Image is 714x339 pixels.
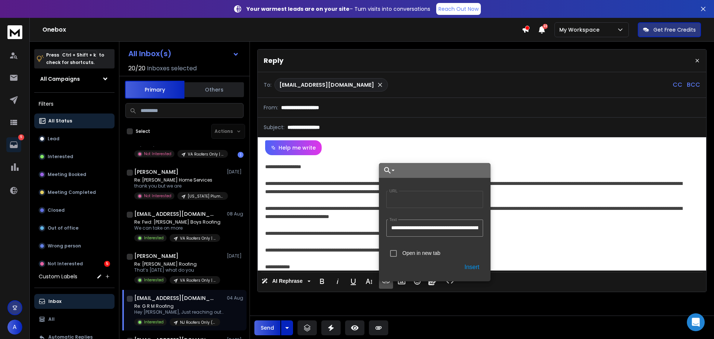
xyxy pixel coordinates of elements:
button: Get Free Credits [638,22,701,37]
button: Code View [443,274,457,289]
p: Meeting Booked [48,172,86,178]
button: Closed [34,203,115,218]
p: All [48,316,55,322]
button: A [7,320,22,335]
p: Interested [144,277,164,283]
div: 5 [104,261,110,267]
button: Help me write [265,140,322,155]
h3: Inboxes selected [147,64,197,73]
p: BCC [687,80,700,89]
button: All Status [34,113,115,128]
button: Not Interested5 [34,256,115,271]
h1: [EMAIL_ADDRESS][DOMAIN_NAME] [134,294,216,302]
h1: [PERSON_NAME] [134,168,178,176]
button: Insert [461,260,483,274]
button: Primary [125,81,184,99]
p: That’s [DATE] what do you [134,267,220,273]
p: Press to check for shortcuts. [46,51,104,66]
label: Select [136,128,150,134]
span: Ctrl + Shift + k [61,51,97,59]
p: My Workspace [559,26,602,33]
p: Interested [144,319,164,325]
p: Interested [144,235,164,241]
button: All Campaigns [34,71,115,86]
button: Signature [426,274,440,289]
button: Others [184,81,244,98]
p: All Status [48,118,72,124]
button: Interested [34,149,115,164]
button: Lead [34,131,115,146]
button: Wrong person [34,239,115,253]
button: All [34,312,115,327]
p: To: [264,81,271,89]
p: VA Roofers Only | w/City | Save&Role Only [188,151,223,157]
button: AI Rephrase [260,274,312,289]
p: Re: G R M Roofing [134,303,223,309]
p: thank you but we are [134,183,223,189]
p: NJ Roofers Only (w/ city or state in place of city) [180,320,216,325]
strong: Your warmest leads are on your site [247,5,350,13]
button: Emoticons [410,274,424,289]
button: Meeting Completed [34,185,115,200]
a: 5 [6,137,21,152]
p: From: [264,104,278,111]
p: Subject: [264,124,284,131]
label: Open in new tab [402,250,440,256]
h3: Custom Labels [39,273,77,280]
p: [EMAIL_ADDRESS][DOMAIN_NAME] [279,81,374,89]
p: Inbox [48,298,61,304]
p: Interested [48,154,73,160]
button: Inbox [34,294,115,309]
p: Get Free Credits [653,26,696,33]
span: AI Rephrase [271,278,304,284]
p: Hey [PERSON_NAME], Just reaching out to [134,309,223,315]
div: 1 [238,152,244,158]
p: [DATE] [227,169,244,175]
p: 04 Aug [227,295,244,301]
label: URL [388,189,399,194]
p: We can take on more [134,225,221,231]
p: Meeting Completed [48,189,96,195]
p: Wrong person [48,243,81,249]
button: Meeting Booked [34,167,115,182]
span: 20 / 20 [128,64,145,73]
h1: [PERSON_NAME] [134,252,178,260]
div: Open Intercom Messenger [687,313,705,331]
button: All Inbox(s) [122,46,245,61]
p: Not Interested [144,193,171,199]
h1: All Campaigns [40,75,80,83]
h3: Filters [34,99,115,109]
p: [US_STATE] Plumbing, HVAC - Company Names Optimized [188,194,223,199]
button: Choose Link [379,163,396,178]
p: [DATE] [227,253,244,259]
label: Text [388,217,398,222]
h1: [EMAIL_ADDRESS][DOMAIN_NAME] [134,210,216,218]
p: Re: [PERSON_NAME] Home Services [134,177,223,183]
button: Out of office [34,221,115,236]
p: Out of office [48,225,78,231]
span: 22 [543,24,548,29]
p: 5 [18,134,24,140]
p: Re: Fwd: [PERSON_NAME] Boys Roofing [134,219,221,225]
p: VA Roofers Only | w/City | Save&Role Only [180,278,216,283]
p: Reply [264,55,283,66]
button: Insert Image (Ctrl+P) [395,274,409,289]
p: Not Interested [48,261,83,267]
p: Reach Out Now [438,5,479,13]
p: Re: [PERSON_NAME] Roofing [134,261,220,267]
p: – Turn visits into conversations [247,5,430,13]
button: Bold (Ctrl+B) [315,274,329,289]
button: Send [254,320,280,335]
h1: Onebox [42,25,522,34]
p: Lead [48,136,59,142]
p: Closed [48,207,65,213]
p: 08 Aug [227,211,244,217]
p: Not Interested [144,151,171,157]
p: VA Roofers Only | w/City | Save&Role Only [180,236,216,241]
a: Reach Out Now [436,3,481,15]
img: logo [7,25,22,39]
h1: All Inbox(s) [128,50,171,57]
p: CC [673,80,682,89]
